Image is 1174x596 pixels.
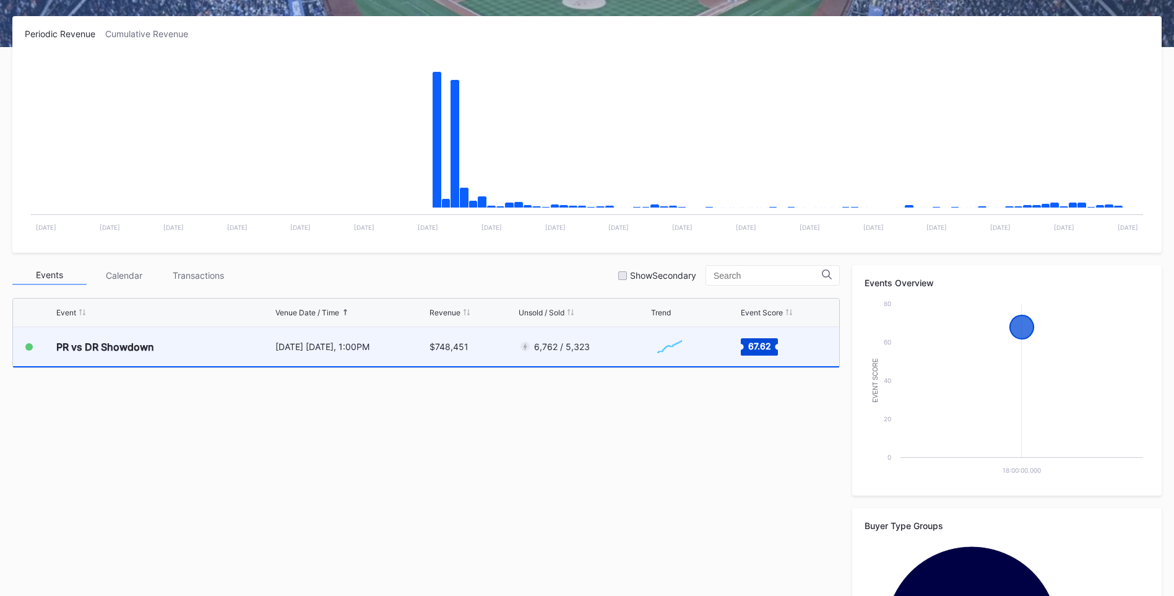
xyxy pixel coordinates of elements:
[545,224,566,231] text: [DATE]
[105,28,198,39] div: Cumulative Revenue
[651,331,688,362] svg: Chart title
[865,520,1149,531] div: Buyer Type Groups
[534,341,590,352] div: 6,762 / 5,323
[748,340,770,351] text: 67.62
[608,224,629,231] text: [DATE]
[519,308,564,317] div: Unsold / Sold
[887,454,891,461] text: 0
[87,266,161,285] div: Calendar
[990,224,1011,231] text: [DATE]
[290,224,311,231] text: [DATE]
[36,224,56,231] text: [DATE]
[630,270,696,281] div: Show Secondary
[56,308,76,317] div: Event
[865,278,1149,288] div: Events Overview
[736,224,756,231] text: [DATE]
[12,266,87,285] div: Events
[227,224,248,231] text: [DATE]
[56,341,154,353] div: PR vs DR Showdown
[926,224,947,231] text: [DATE]
[418,224,438,231] text: [DATE]
[1054,224,1074,231] text: [DATE]
[884,338,891,346] text: 60
[872,358,879,403] text: Event Score
[741,308,783,317] div: Event Score
[884,415,891,423] text: 20
[651,308,671,317] div: Trend
[25,28,105,39] div: Periodic Revenue
[481,224,502,231] text: [DATE]
[865,297,1149,483] svg: Chart title
[275,308,339,317] div: Venue Date / Time
[1118,224,1138,231] text: [DATE]
[863,224,884,231] text: [DATE]
[429,341,468,352] div: $748,451
[714,271,822,281] input: Search
[800,224,820,231] text: [DATE]
[1003,467,1041,474] text: 18:00:00.000
[354,224,374,231] text: [DATE]
[672,224,693,231] text: [DATE]
[884,300,891,307] text: 80
[161,266,235,285] div: Transactions
[884,377,891,384] text: 40
[100,224,120,231] text: [DATE]
[275,341,426,352] div: [DATE] [DATE], 1:00PM
[25,55,1149,240] svg: Chart title
[163,224,184,231] text: [DATE]
[429,308,460,317] div: Revenue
